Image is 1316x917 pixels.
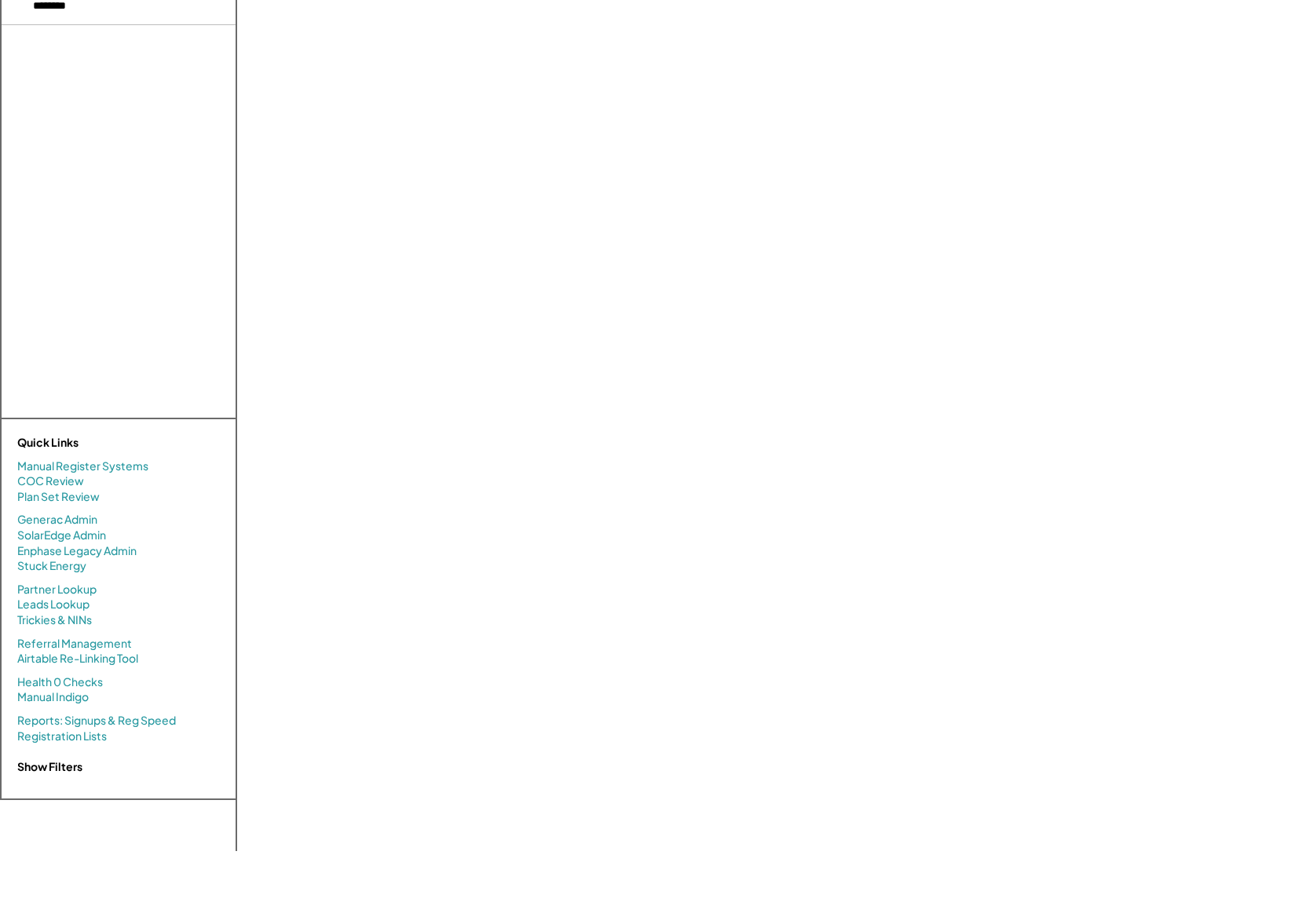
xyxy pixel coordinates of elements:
[17,558,86,574] a: Stuck Energy
[17,729,107,744] a: Registration Lists
[17,473,84,489] a: COC Review
[17,597,90,612] a: Leads Lookup
[17,713,176,729] a: Reports: Signups & Reg Speed
[17,543,137,559] a: Enphase Legacy Admin
[17,489,100,505] a: Plan Set Review
[17,651,138,667] a: Airtable Re-Linking Tool
[17,674,103,690] a: Health 0 Checks
[17,458,148,474] a: Manual Register Systems
[17,512,97,528] a: Generac Admin
[17,582,97,597] a: Partner Lookup
[17,636,132,652] a: Referral Management
[17,612,92,628] a: Trickies & NINs
[17,528,106,543] a: SolarEdge Admin
[17,759,82,773] strong: Show Filters
[17,435,174,451] div: Quick Links
[17,689,89,705] a: Manual Indigo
